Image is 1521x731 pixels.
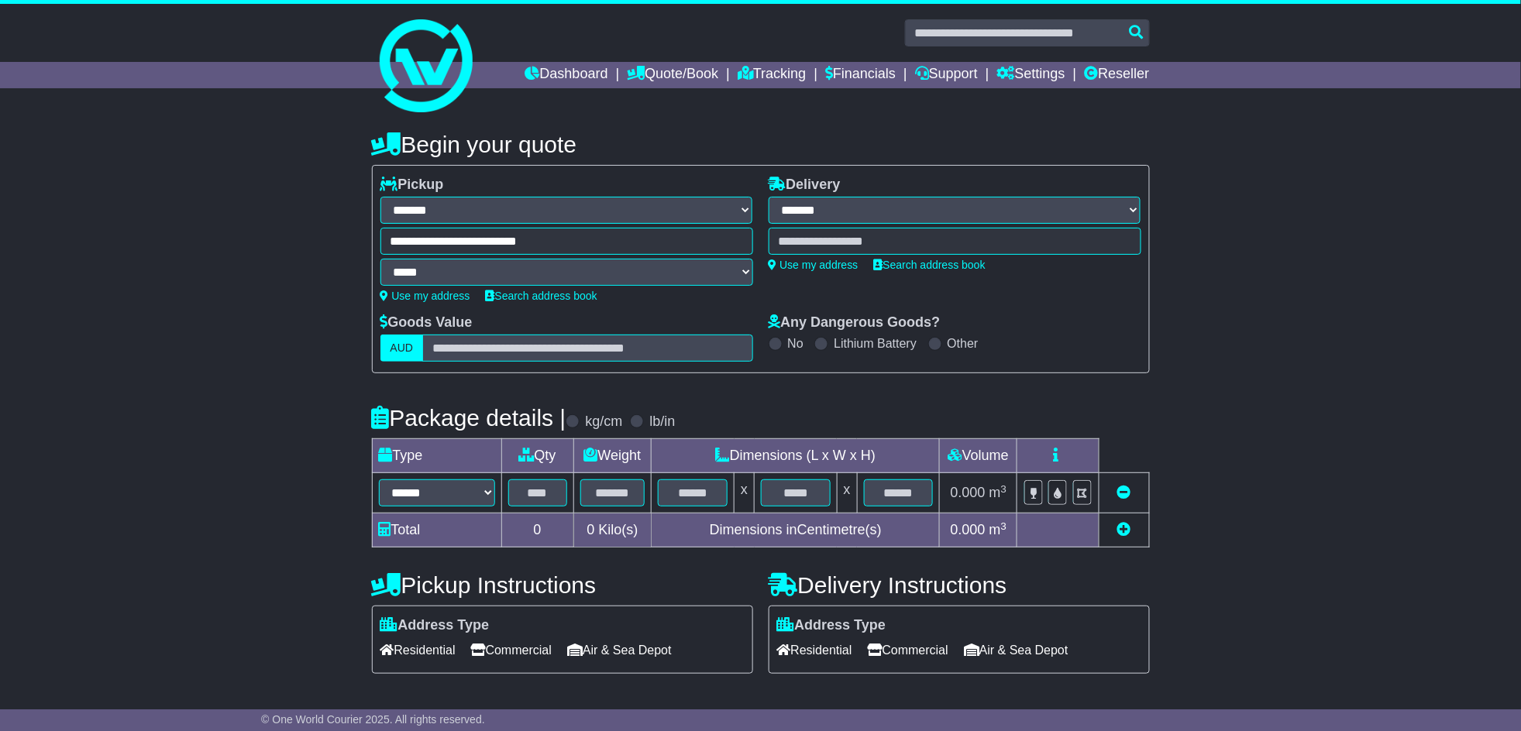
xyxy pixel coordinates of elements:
[380,617,490,634] label: Address Type
[380,638,456,662] span: Residential
[868,638,948,662] span: Commercial
[769,314,941,331] label: Any Dangerous Goods?
[769,177,841,194] label: Delivery
[380,177,444,194] label: Pickup
[788,336,804,351] label: No
[989,485,1007,500] span: m
[997,62,1065,88] a: Settings
[874,259,986,271] a: Search address book
[915,62,978,88] a: Support
[948,336,979,351] label: Other
[989,522,1007,537] span: m
[777,638,852,662] span: Residential
[738,62,806,88] a: Tracking
[1117,485,1131,500] a: Remove this item
[1117,522,1131,537] a: Add new item
[380,335,424,362] label: AUD
[380,314,473,331] label: Goods Value
[486,290,597,302] a: Search address book
[940,439,1017,473] td: Volume
[585,414,622,431] label: kg/cm
[649,414,675,431] label: lb/in
[834,336,917,351] label: Lithium Battery
[1001,520,1007,532] sup: 3
[825,62,896,88] a: Financials
[735,473,755,513] td: x
[1001,483,1007,495] sup: 3
[372,439,501,473] td: Type
[573,513,652,547] td: Kilo(s)
[627,62,718,88] a: Quote/Book
[501,439,573,473] td: Qty
[769,259,859,271] a: Use my address
[261,713,485,726] span: © One World Courier 2025. All rights reserved.
[777,617,886,634] label: Address Type
[372,513,501,547] td: Total
[372,572,753,598] h4: Pickup Instructions
[652,439,940,473] td: Dimensions (L x W x H)
[525,62,608,88] a: Dashboard
[964,638,1068,662] span: Air & Sea Depot
[652,513,940,547] td: Dimensions in Centimetre(s)
[573,439,652,473] td: Weight
[501,513,573,547] td: 0
[567,638,672,662] span: Air & Sea Depot
[951,485,986,500] span: 0.000
[769,572,1150,598] h4: Delivery Instructions
[1084,62,1149,88] a: Reseller
[587,522,594,537] span: 0
[951,522,986,537] span: 0.000
[471,638,552,662] span: Commercial
[372,405,566,431] h4: Package details |
[372,132,1150,157] h4: Begin your quote
[380,290,470,302] a: Use my address
[837,473,857,513] td: x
